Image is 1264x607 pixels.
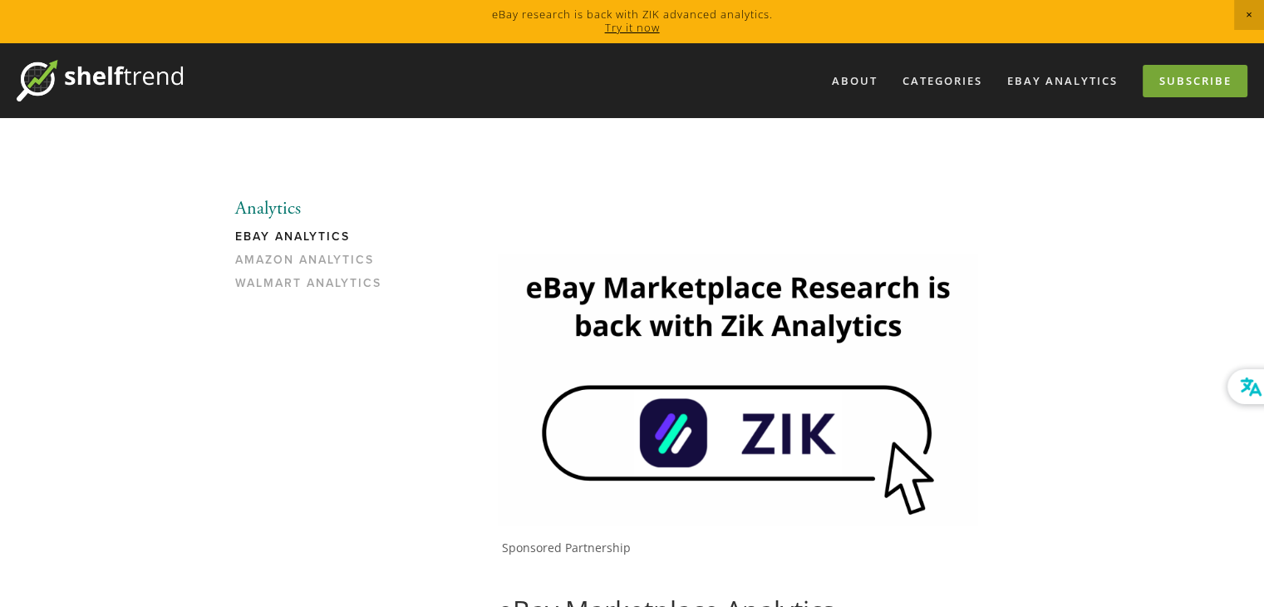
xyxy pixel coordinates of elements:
div: Categories [892,67,993,95]
p: Sponsored Partnership [502,540,978,555]
img: Zik Analytics Sponsored Ad [498,254,978,525]
li: Analytics [235,198,394,220]
a: Walmart Analytics [235,276,394,299]
a: Amazon Analytics [235,253,394,276]
a: eBay Analytics [235,229,394,253]
a: Try it now [605,20,660,35]
img: ShelfTrend [17,60,183,101]
a: About [821,67,888,95]
a: eBay Analytics [996,67,1129,95]
a: Subscribe [1143,65,1247,97]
